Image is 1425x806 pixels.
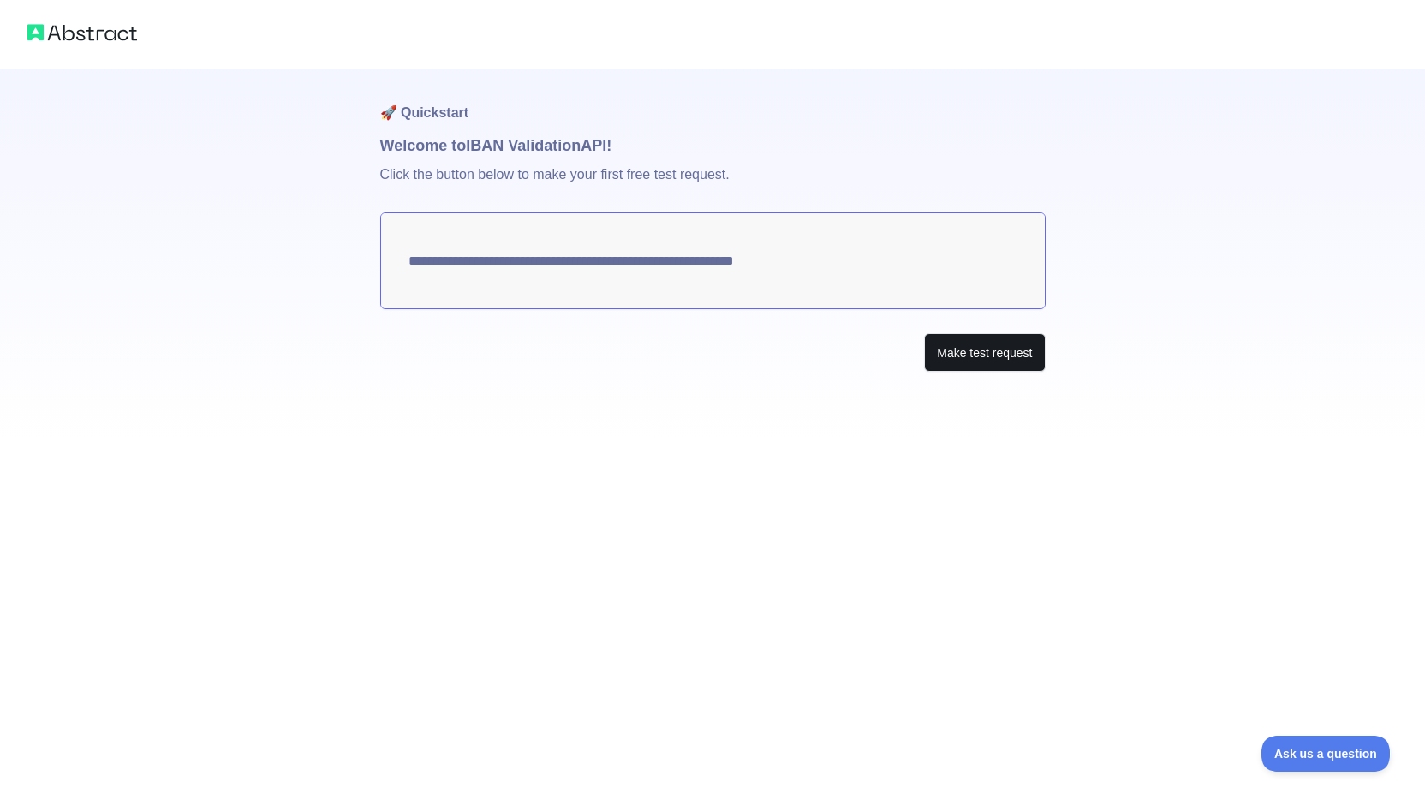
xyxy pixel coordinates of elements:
[27,21,137,45] img: Abstract logo
[380,134,1046,158] h1: Welcome to IBAN Validation API!
[1261,736,1391,772] iframe: Toggle Customer Support
[380,69,1046,134] h1: 🚀 Quickstart
[380,158,1046,212] p: Click the button below to make your first free test request.
[924,333,1045,372] button: Make test request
